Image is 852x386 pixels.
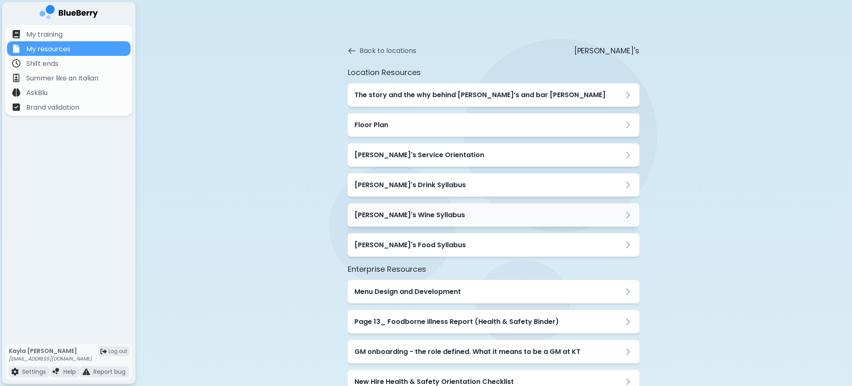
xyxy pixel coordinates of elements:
img: file icon [12,59,20,68]
img: file icon [12,74,20,82]
h3: Floor Plan [354,120,388,130]
h3: [PERSON_NAME]'s Food Syllabus [354,240,466,250]
h3: Enterprise Resources [348,263,640,275]
p: My resources [26,44,70,54]
img: logout [101,348,107,355]
img: file icon [12,45,20,53]
h3: [PERSON_NAME]'s Drink Syllabus [354,180,466,190]
span: Log out [108,348,127,355]
img: file icon [12,88,20,97]
p: Brand validation [26,103,79,113]
img: file icon [12,103,20,111]
img: file icon [83,368,90,376]
p: My training [26,30,63,40]
img: file icon [12,30,20,38]
p: [PERSON_NAME]'s [574,45,640,57]
p: AskBlu [26,88,48,98]
p: Shift ends [26,59,58,69]
p: Kayla [PERSON_NAME] [9,347,92,355]
p: Help [63,368,76,376]
p: [EMAIL_ADDRESS][DOMAIN_NAME] [9,356,92,362]
h3: Location Resources [348,67,640,78]
p: Summer like an Italian [26,73,98,83]
img: company logo [40,5,98,22]
p: Settings [22,368,46,376]
h3: [PERSON_NAME]'s Service Orientation [354,150,484,160]
p: Report bug [93,368,126,376]
h3: Menu Design and Development [354,287,461,297]
h3: Page 13_ Foodborne Illness Report (Health & Safety Binder) [354,317,559,327]
h3: GM onboarding - the role defined. What it means to be a GM at KT [354,347,581,357]
h3: The story and the why behind [PERSON_NAME]’s and bar [PERSON_NAME] [354,90,606,100]
img: file icon [11,368,19,376]
button: Back to locations [348,46,416,56]
img: file icon [53,368,60,376]
h3: [PERSON_NAME]'s Wine Syllabus [354,210,465,220]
